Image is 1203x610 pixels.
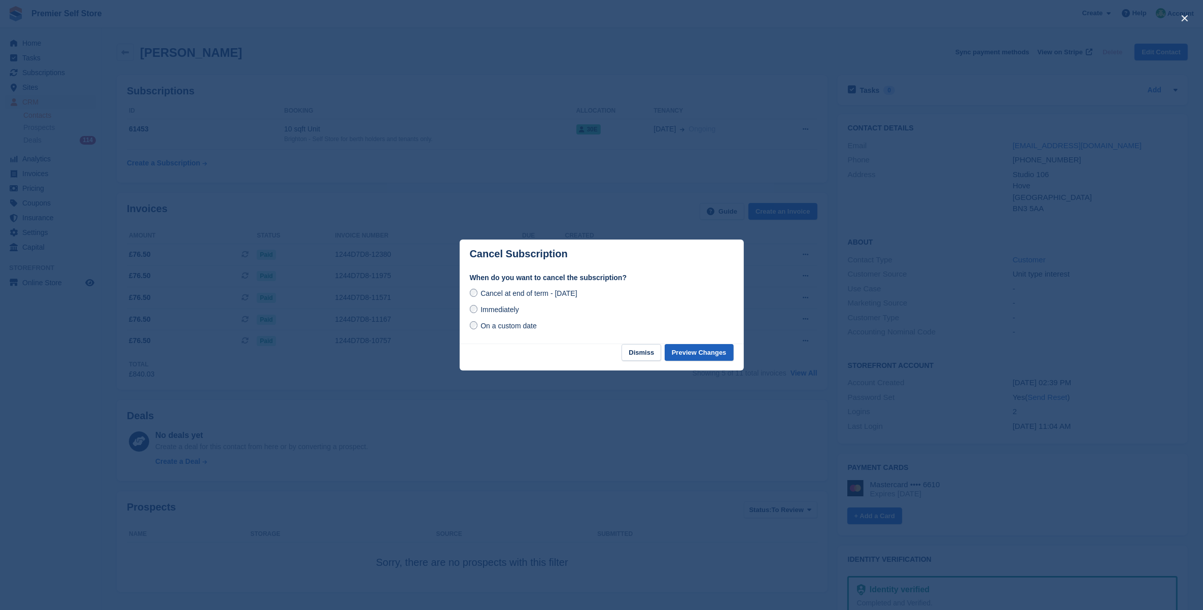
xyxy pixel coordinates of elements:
p: Cancel Subscription [470,248,568,260]
button: Preview Changes [665,344,734,361]
span: Cancel at end of term - [DATE] [480,289,577,297]
label: When do you want to cancel the subscription? [470,273,734,283]
button: close [1177,10,1193,26]
span: On a custom date [480,322,537,330]
input: Cancel at end of term - [DATE] [470,289,478,297]
input: Immediately [470,305,478,313]
span: Immediately [480,306,519,314]
button: Dismiss [622,344,661,361]
input: On a custom date [470,321,478,329]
